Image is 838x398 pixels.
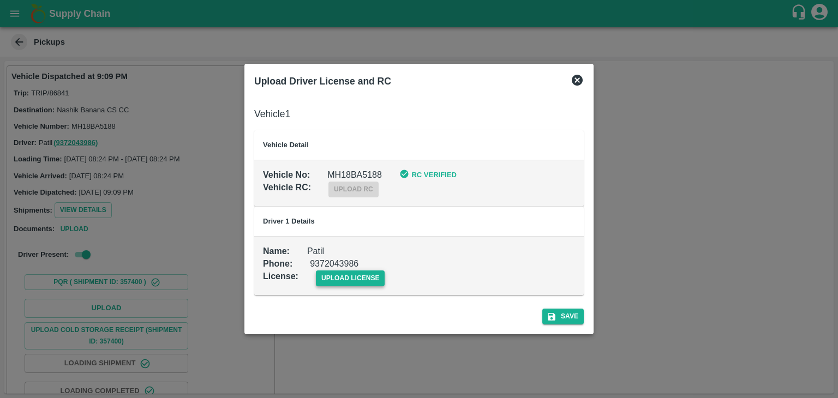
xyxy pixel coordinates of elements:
b: Vehicle RC : [263,183,311,192]
div: MH18BA5188 [310,152,382,182]
h6: Vehicle 1 [254,106,584,122]
b: Upload Driver License and RC [254,76,391,87]
b: Driver 1 Details [263,217,315,225]
b: RC Verified [411,171,456,179]
button: Save [542,309,584,324]
div: 9372043986 [292,240,358,270]
b: License : [263,272,298,281]
span: upload license [316,270,385,286]
b: Vehicle Detail [263,141,309,149]
div: Patil [290,228,324,258]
